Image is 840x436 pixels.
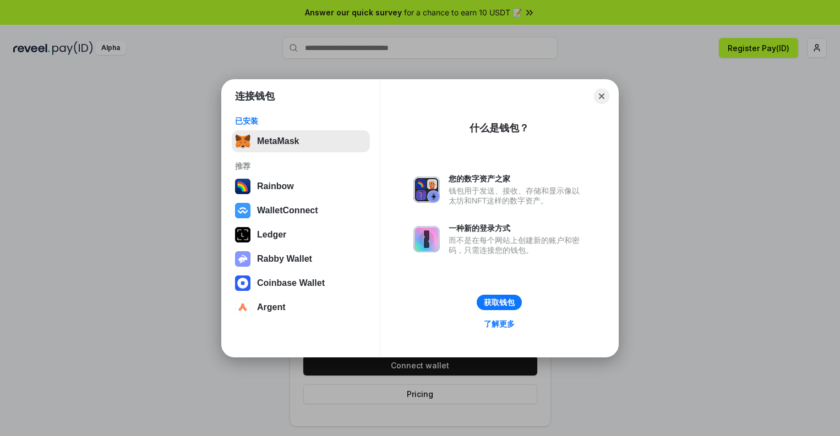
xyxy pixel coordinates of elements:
img: svg+xml,%3Csvg%20width%3D%2228%22%20height%3D%2228%22%20viewBox%3D%220%200%2028%2028%22%20fill%3D... [235,275,250,291]
div: 什么是钱包？ [470,122,529,135]
div: Rabby Wallet [257,254,312,264]
img: svg+xml,%3Csvg%20width%3D%2228%22%20height%3D%2228%22%20viewBox%3D%220%200%2028%2028%22%20fill%3D... [235,203,250,218]
button: Argent [232,296,370,318]
h1: 连接钱包 [235,90,275,103]
div: WalletConnect [257,206,318,216]
a: 了解更多 [477,317,521,331]
div: 而不是在每个网站上创建新的账户和密码，只需连接您的钱包。 [449,235,585,255]
button: Rabby Wallet [232,248,370,270]
div: 已安装 [235,116,367,126]
div: 您的数字资产之家 [449,174,585,184]
button: WalletConnect [232,200,370,222]
div: 了解更多 [484,319,515,329]
div: Rainbow [257,181,294,191]
div: Ledger [257,230,286,240]
button: 获取钱包 [477,295,522,310]
img: svg+xml,%3Csvg%20width%3D%22120%22%20height%3D%22120%22%20viewBox%3D%220%200%20120%20120%22%20fil... [235,179,250,194]
button: MetaMask [232,130,370,152]
button: Ledger [232,224,370,246]
button: Rainbow [232,175,370,197]
img: svg+xml,%3Csvg%20fill%3D%22none%22%20height%3D%2233%22%20viewBox%3D%220%200%2035%2033%22%20width%... [235,134,250,149]
img: svg+xml,%3Csvg%20xmlns%3D%22http%3A%2F%2Fwww.w3.org%2F2000%2Fsvg%22%20fill%3D%22none%22%20viewBox... [235,251,250,267]
img: svg+xml,%3Csvg%20xmlns%3D%22http%3A%2F%2Fwww.w3.org%2F2000%2Fsvg%22%20fill%3D%22none%22%20viewBox... [413,176,440,203]
div: 推荐 [235,161,367,171]
div: Argent [257,302,286,312]
button: Close [594,89,609,104]
div: 一种新的登录方式 [449,223,585,233]
button: Coinbase Wallet [232,272,370,294]
img: svg+xml,%3Csvg%20xmlns%3D%22http%3A%2F%2Fwww.w3.org%2F2000%2Fsvg%22%20width%3D%2228%22%20height%3... [235,227,250,242]
div: 获取钱包 [484,297,515,307]
img: svg+xml,%3Csvg%20width%3D%2228%22%20height%3D%2228%22%20viewBox%3D%220%200%2028%2028%22%20fill%3D... [235,300,250,315]
div: MetaMask [257,136,299,146]
div: Coinbase Wallet [257,278,325,288]
img: svg+xml,%3Csvg%20xmlns%3D%22http%3A%2F%2Fwww.w3.org%2F2000%2Fsvg%22%20fill%3D%22none%22%20viewBox... [413,226,440,252]
div: 钱包用于发送、接收、存储和显示像以太坊和NFT这样的数字资产。 [449,186,585,206]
